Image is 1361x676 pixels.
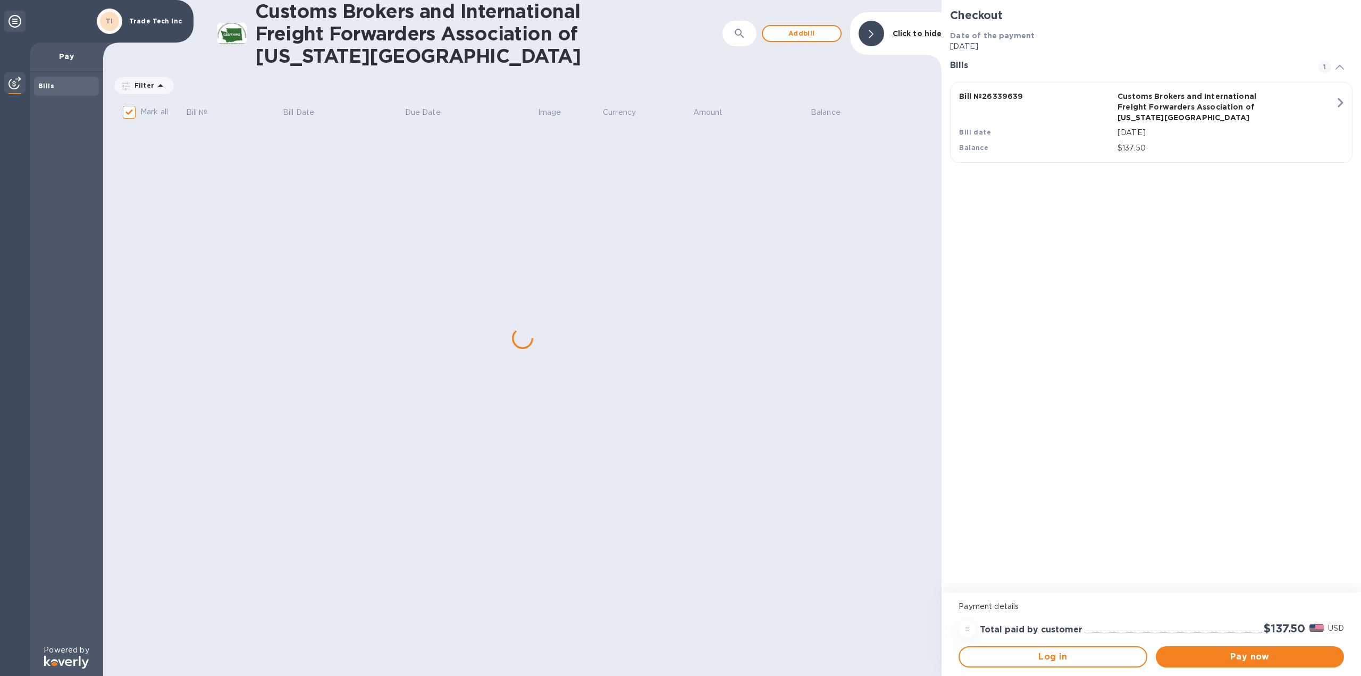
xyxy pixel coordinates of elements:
button: Addbill [762,25,842,42]
p: Bill № [186,107,208,118]
p: [DATE] [950,41,1352,52]
h2: $137.50 [1264,622,1305,635]
p: Bill № 26339639 [959,91,1113,102]
b: Balance [959,144,988,152]
img: Logo [44,656,89,669]
span: Balance [811,107,854,118]
p: $137.50 [1118,143,1335,154]
img: USD [1309,624,1324,632]
b: TI [106,17,113,25]
p: USD [1328,623,1344,634]
p: Amount [693,107,723,118]
p: Balance [811,107,841,118]
p: Filter [130,81,154,90]
b: Click to hide [893,29,942,38]
span: Bill № [186,107,222,118]
b: Bill date [959,128,991,136]
p: Image [538,107,561,118]
span: 1 [1318,61,1331,73]
button: Log in [959,646,1147,667]
p: Powered by [44,645,89,656]
p: Mark all [140,106,168,118]
b: Date of the payment [950,31,1035,40]
button: Pay now [1156,646,1344,667]
span: Bill Date [283,107,328,118]
span: Due Date [405,107,455,118]
span: Log in [968,650,1137,663]
h3: Bills [950,61,1306,71]
p: Pay [38,51,95,62]
b: Bills [38,82,54,90]
p: [DATE] [1118,127,1335,138]
p: Trade Tech Inc [129,18,182,25]
div: = [959,621,976,638]
span: Pay now [1164,650,1335,663]
span: Add bill [771,27,832,40]
h3: Total paid by customer [980,625,1082,635]
p: Currency [603,107,636,118]
p: Bill Date [283,107,314,118]
p: Customs Brokers and International Freight Forwarders Association of [US_STATE][GEOGRAPHIC_DATA] [1118,91,1272,123]
button: Bill №26339639Customs Brokers and International Freight Forwarders Association of [US_STATE][GEOG... [950,82,1352,163]
span: Amount [693,107,737,118]
h2: Checkout [950,9,1352,22]
p: Due Date [405,107,441,118]
p: Payment details [959,601,1344,612]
